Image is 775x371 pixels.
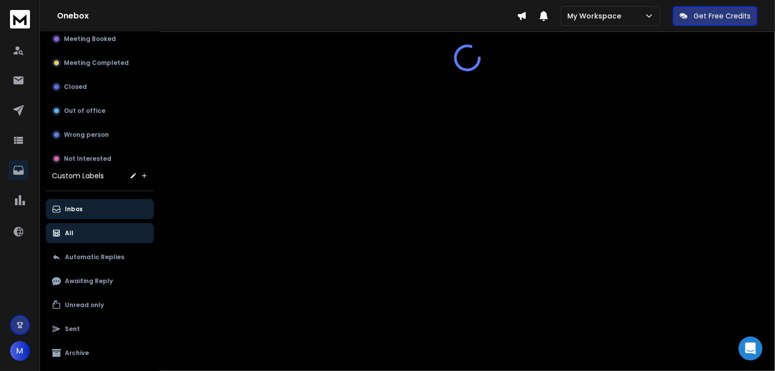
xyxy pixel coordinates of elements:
[65,229,73,237] p: All
[65,301,104,309] p: Unread only
[739,337,763,361] div: Open Intercom Messenger
[46,149,154,169] button: Not Interested
[46,295,154,315] button: Unread only
[46,125,154,145] button: Wrong person
[64,59,129,67] p: Meeting Completed
[46,271,154,291] button: Awaiting Reply
[46,53,154,73] button: Meeting Completed
[10,341,30,361] button: M
[64,155,111,163] p: Not Interested
[46,319,154,339] button: Sent
[57,10,517,22] h1: Onebox
[64,107,105,115] p: Out of office
[64,83,87,91] p: Closed
[64,35,116,43] p: Meeting Booked
[46,223,154,243] button: All
[46,101,154,121] button: Out of office
[65,205,82,213] p: Inbox
[46,247,154,267] button: Automatic Replies
[46,77,154,97] button: Closed
[694,11,751,21] p: Get Free Credits
[46,29,154,49] button: Meeting Booked
[10,10,30,28] img: logo
[673,6,758,26] button: Get Free Credits
[65,253,124,261] p: Automatic Replies
[64,131,109,139] p: Wrong person
[65,349,89,357] p: Archive
[46,199,154,219] button: Inbox
[46,343,154,363] button: Archive
[52,171,104,181] h3: Custom Labels
[65,325,80,333] p: Sent
[567,11,625,21] p: My Workspace
[65,277,113,285] p: Awaiting Reply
